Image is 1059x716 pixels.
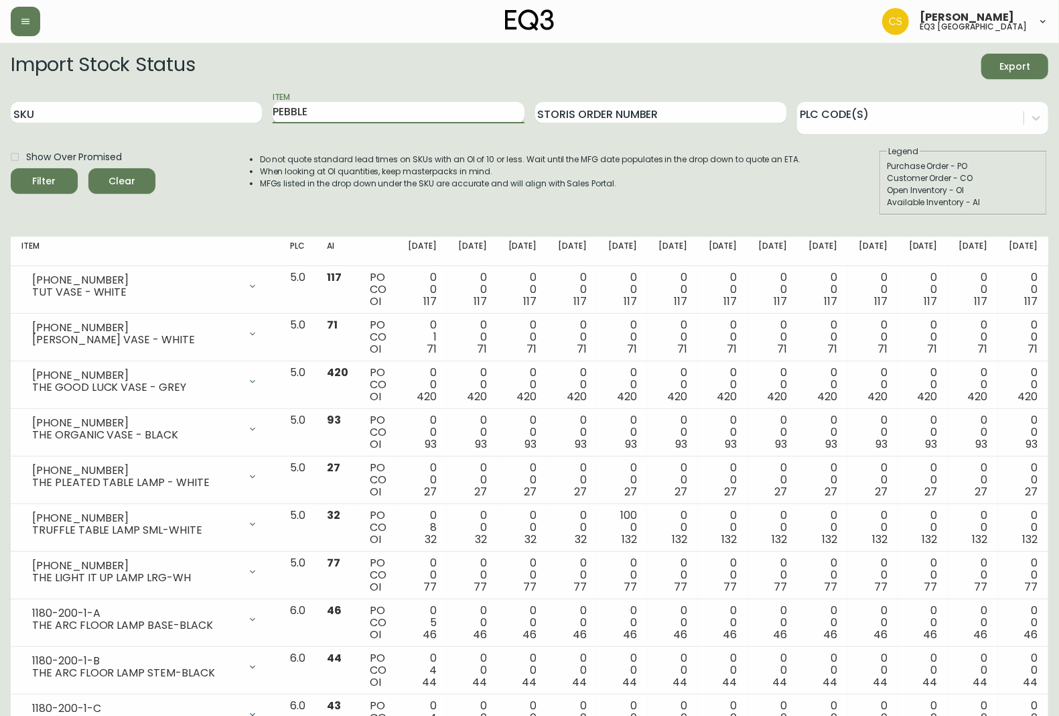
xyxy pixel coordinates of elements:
div: 0 8 [408,510,437,546]
span: 420 [517,389,537,404]
div: 0 0 [959,605,988,641]
th: [DATE] [848,237,898,266]
span: 71 [327,317,338,333]
div: 0 0 [1009,462,1038,498]
span: 420 [918,389,938,404]
span: 77 [474,579,487,595]
div: [PHONE_NUMBER]THE PLEATED TABLE LAMP - WHITE [21,462,269,491]
div: 0 0 [1009,605,1038,641]
li: Do not quote standard lead times on SKUs with an OI of 10 or less. Wait until the MFG date popula... [260,154,801,166]
span: 420 [867,389,888,404]
span: 71 [777,341,787,357]
div: 0 0 [608,462,637,498]
th: [DATE] [547,237,597,266]
span: 117 [423,294,437,309]
div: 0 0 [859,272,888,308]
span: 117 [573,294,587,309]
div: PO CO [370,272,386,308]
span: 93 [875,436,888,452]
div: 0 0 [1009,367,1038,403]
span: 27 [524,484,537,499]
span: 420 [467,389,487,404]
span: 27 [875,484,888,499]
div: [PHONE_NUMBER] [32,465,239,477]
div: 0 0 [758,605,787,641]
div: Purchase Order - PO [887,160,1040,172]
span: 71 [677,341,687,357]
div: 1180-200-1-A [32,607,239,619]
span: 132 [822,532,837,547]
div: 0 0 [859,557,888,593]
div: 0 0 [508,557,537,593]
div: 0 0 [808,510,837,546]
span: 71 [627,341,637,357]
div: 0 0 [909,557,938,593]
td: 5.0 [279,314,316,361]
div: 0 0 [658,557,687,593]
td: 6.0 [279,599,316,647]
div: 0 0 [959,557,988,593]
div: 0 0 [558,557,587,593]
span: 117 [674,294,687,309]
div: 0 0 [909,414,938,451]
div: 0 0 [709,462,737,498]
span: 77 [774,579,787,595]
th: [DATE] [447,237,498,266]
th: Item [11,237,279,266]
span: 27 [327,460,340,475]
div: THE LIGHT IT UP LAMP LRG-WH [32,572,239,584]
div: 0 0 [458,510,487,546]
div: [PERSON_NAME] VASE - WHITE [32,334,239,346]
div: 0 0 [508,414,537,451]
span: 77 [327,555,340,571]
span: 46 [723,627,737,642]
button: Filter [11,168,78,194]
span: 77 [524,579,537,595]
span: 77 [423,579,437,595]
span: 93 [327,412,341,428]
span: 46 [573,627,587,642]
div: 0 0 [1009,557,1038,593]
div: 0 0 [709,414,737,451]
span: 93 [475,436,487,452]
span: 71 [928,341,938,357]
div: [PHONE_NUMBER]THE GOOD LUCK VASE - GREY [21,367,269,396]
div: 0 0 [758,414,787,451]
div: 0 0 [1009,272,1038,308]
div: 1180-200-1-B [32,655,239,667]
span: 46 [623,627,637,642]
div: 0 0 [709,605,737,641]
th: PLC [279,237,316,266]
td: 5.0 [279,409,316,457]
span: 27 [774,484,787,499]
th: [DATE] [397,237,447,266]
div: 0 0 [959,510,988,546]
div: 0 0 [709,272,737,308]
div: 0 0 [408,272,437,308]
div: 0 0 [859,414,888,451]
th: [DATE] [698,237,748,266]
div: 0 0 [458,414,487,451]
div: 0 0 [709,557,737,593]
div: 1180-200-1-ATHE ARC FLOOR LAMP BASE-BLACK [21,605,269,634]
span: 71 [527,341,537,357]
div: [PHONE_NUMBER]TRUFFLE TABLE LAMP SML-WHITE [21,510,269,539]
span: Export [992,58,1038,75]
div: 0 0 [859,605,888,641]
div: THE PLEATED TABLE LAMP - WHITE [32,477,239,489]
span: OI [370,436,381,452]
div: 0 0 [608,414,637,451]
div: 0 0 [458,462,487,498]
span: 93 [625,436,637,452]
div: Open Inventory - OI [887,184,1040,196]
span: 420 [1017,389,1038,404]
span: 46 [773,627,787,642]
span: 77 [874,579,888,595]
div: 0 0 [458,272,487,308]
span: 420 [667,389,687,404]
div: 0 0 [508,319,537,355]
span: 32 [475,532,487,547]
div: THE GOOD LUCK VASE - GREY [32,381,239,394]
td: 5.0 [279,552,316,599]
button: Export [981,54,1048,79]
